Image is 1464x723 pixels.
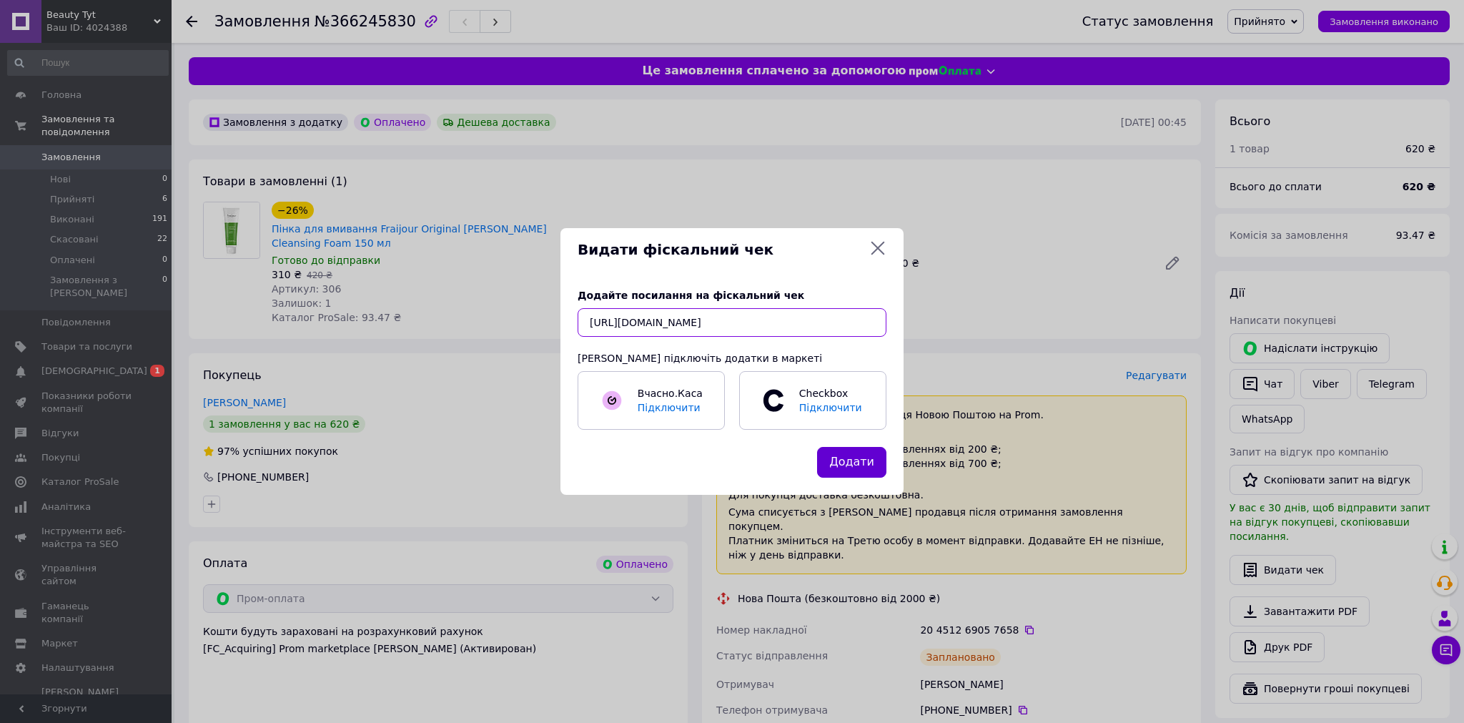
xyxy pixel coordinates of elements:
[638,402,701,413] span: Підключити
[792,386,871,415] span: Checkbox
[799,402,862,413] span: Підключити
[578,240,864,260] span: Видати фіскальний чек
[578,290,804,301] span: Додайте посилання на фіскальний чек
[817,447,886,478] button: Додати
[739,371,886,430] a: CheckboxПідключити
[578,351,886,365] div: [PERSON_NAME] підключіть додатки в маркеті
[578,371,725,430] a: Вчасно.КасаПідключити
[638,388,703,399] span: Вчасно.Каса
[578,308,886,337] input: URL чека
